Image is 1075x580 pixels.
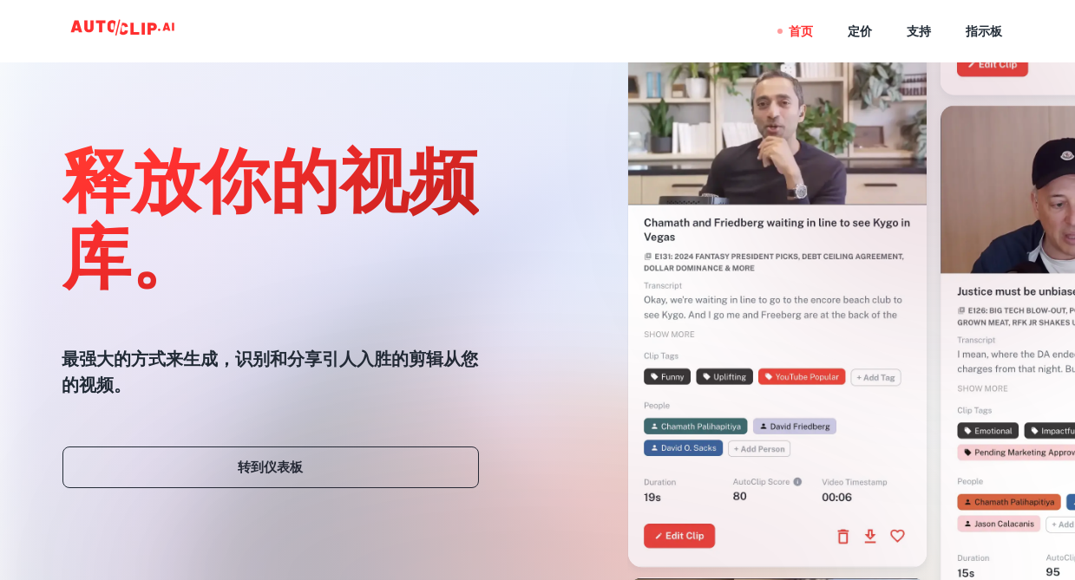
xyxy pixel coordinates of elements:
font: 支持 [908,22,932,41]
font: 定价 [849,22,873,41]
font: 最强大的方式来生成，识别和分享引人入胜的剪辑从您的视频。 [62,346,479,398]
font: 释放你的视频库。 [62,140,479,292]
font: 指示板 [967,22,1003,41]
font: 首页 [790,22,814,41]
a: 转到仪表板 [62,446,479,488]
